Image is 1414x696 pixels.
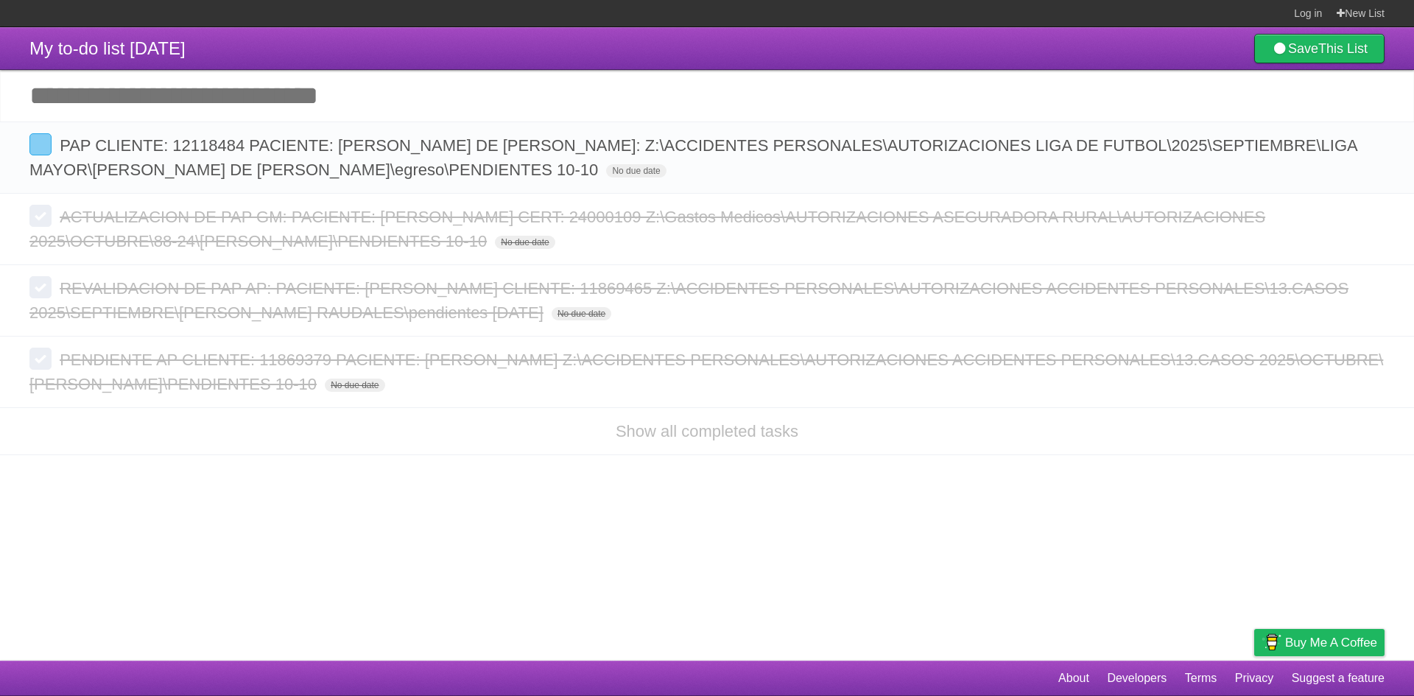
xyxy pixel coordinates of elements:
span: No due date [325,379,384,392]
a: Terms [1185,664,1217,692]
a: SaveThis List [1254,34,1385,63]
span: REVALIDACION DE PAP AP: PACIENTE: [PERSON_NAME] CLIENTE: 11869465 Z:\ACCIDENTES PERSONALES\AUTORI... [29,279,1348,322]
a: Buy me a coffee [1254,629,1385,656]
b: This List [1318,41,1368,56]
span: No due date [552,307,611,320]
a: About [1058,664,1089,692]
span: No due date [495,236,555,249]
a: Show all completed tasks [616,422,798,440]
span: Buy me a coffee [1285,630,1377,655]
a: Privacy [1235,664,1273,692]
label: Done [29,276,52,298]
a: Suggest a feature [1292,664,1385,692]
span: PENDIENTE AP CLIENTE: 11869379 PACIENTE: [PERSON_NAME] Z:\ACCIDENTES PERSONALES\AUTORIZACIONES AC... [29,351,1383,393]
span: My to-do list [DATE] [29,38,186,58]
span: PAP CLIENTE: 12118484 PACIENTE: [PERSON_NAME] DE [PERSON_NAME]: Z:\ACCIDENTES PERSONALES\AUTORIZA... [29,136,1357,179]
label: Done [29,133,52,155]
span: No due date [606,164,666,177]
img: Buy me a coffee [1262,630,1281,655]
a: Developers [1107,664,1167,692]
span: ACTUALIZACION DE PAP GM: PACIENTE: [PERSON_NAME] CERT: 24000109 Z:\Gastos Medicos\AUTORIZACIONES ... [29,208,1265,250]
label: Done [29,205,52,227]
label: Done [29,348,52,370]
